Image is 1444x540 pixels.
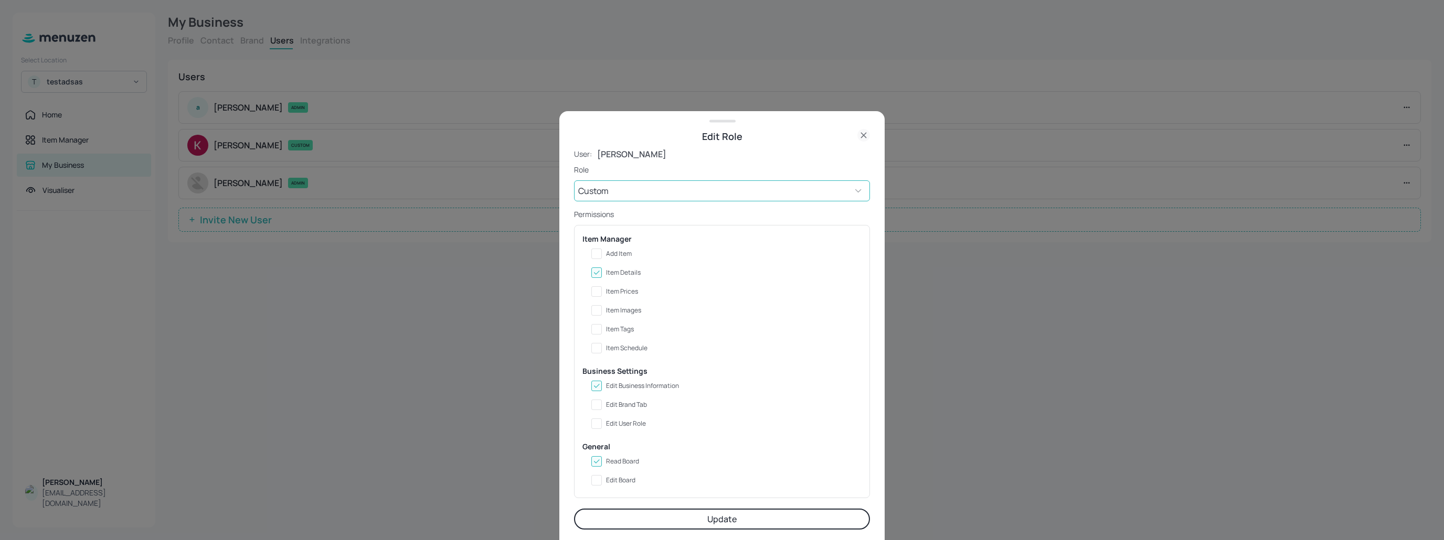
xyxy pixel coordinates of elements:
div: Business Settings [582,365,862,376]
div: Item Manager [582,233,862,244]
p: Role [574,165,870,175]
span: Item Details [606,269,641,276]
span: Add Item [606,250,632,257]
span: Item Prices [606,288,638,295]
span: Edit User Role [606,420,646,427]
div: Edit Role [574,129,870,144]
span: Edit Brand Tab [606,401,647,408]
span: Read Board [606,458,639,465]
button: Update [574,509,870,530]
span: Item Schedule [606,344,647,352]
p: User: [574,149,592,159]
span: Edit Board [606,477,635,484]
p: [PERSON_NAME] [597,149,666,159]
span: Item Tags [606,326,634,333]
div: Custom [574,180,853,201]
div: General [582,441,862,452]
p: Permissions [574,209,870,220]
span: Item Images [606,307,641,314]
span: Edit Business Information [606,382,679,390]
